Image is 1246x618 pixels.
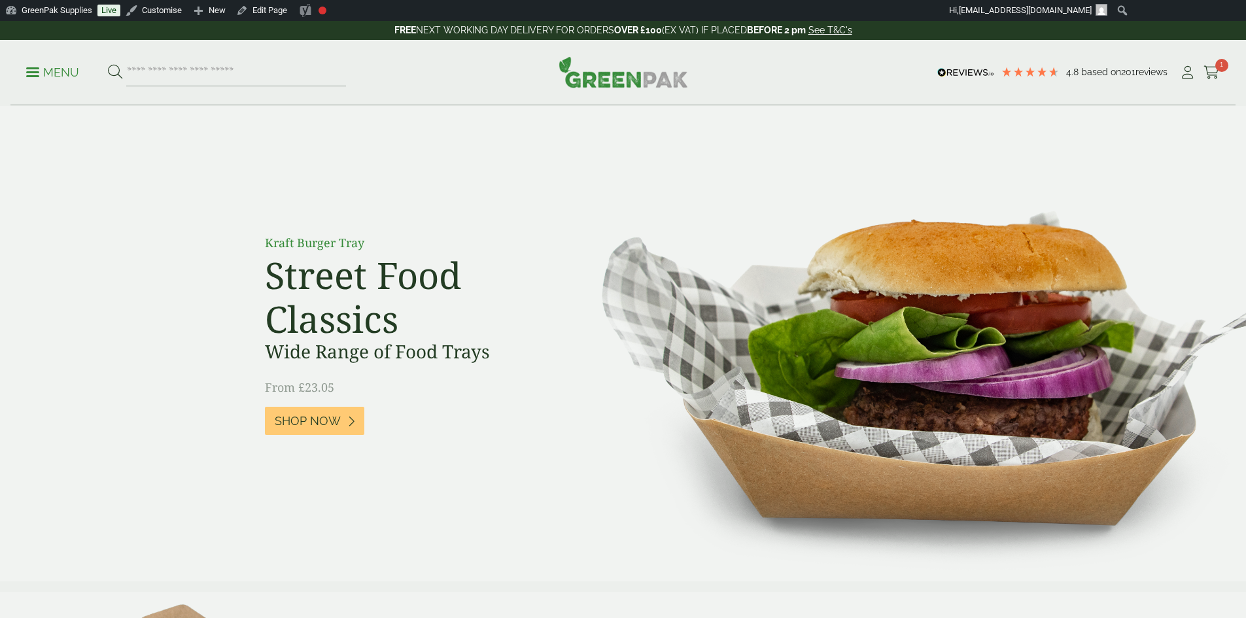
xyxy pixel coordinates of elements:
strong: FREE [394,25,416,35]
a: See T&C's [808,25,852,35]
h3: Wide Range of Food Trays [265,341,559,363]
strong: OVER £100 [614,25,662,35]
a: Menu [26,65,79,78]
span: From £23.05 [265,379,334,395]
span: 1 [1215,59,1228,72]
div: Focus keyphrase not set [319,7,326,14]
a: Live [97,5,120,16]
a: Shop Now [265,407,364,435]
img: Street Food Classics [561,106,1246,581]
span: reviews [1135,67,1168,77]
h2: Street Food Classics [265,253,559,341]
img: GreenPak Supplies [559,56,688,88]
span: [EMAIL_ADDRESS][DOMAIN_NAME] [959,5,1092,15]
a: 1 [1203,63,1220,82]
span: 201 [1121,67,1135,77]
strong: BEFORE 2 pm [747,25,806,35]
span: Shop Now [275,414,341,428]
div: 4.79 Stars [1001,66,1060,78]
img: REVIEWS.io [937,68,994,77]
p: Kraft Burger Tray [265,234,559,252]
p: Menu [26,65,79,80]
span: Based on [1081,67,1121,77]
i: My Account [1179,66,1196,79]
i: Cart [1203,66,1220,79]
span: 4.8 [1066,67,1081,77]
